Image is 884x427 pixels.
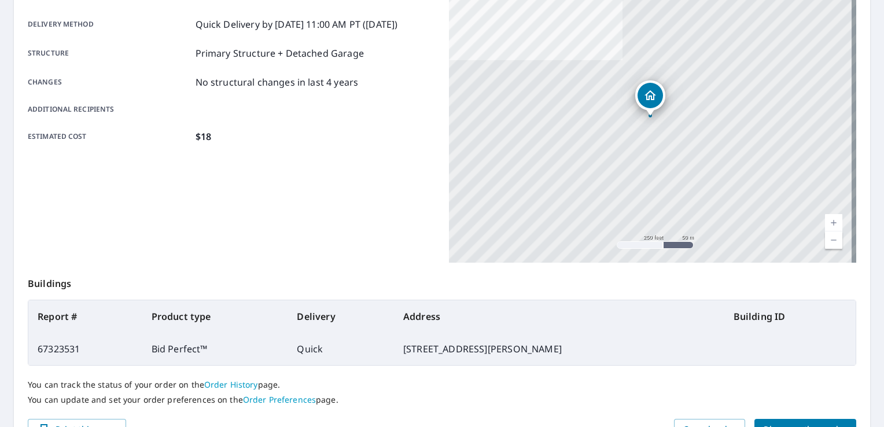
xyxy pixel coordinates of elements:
a: Order Preferences [243,394,316,405]
td: Quick [288,333,393,365]
th: Building ID [724,300,856,333]
a: Current Level 17, Zoom Out [825,231,842,249]
p: You can update and set your order preferences on the page. [28,395,856,405]
th: Product type [142,300,288,333]
td: 67323531 [28,333,142,365]
p: Additional recipients [28,104,191,115]
a: Current Level 17, Zoom In [825,214,842,231]
p: Quick Delivery by [DATE] 11:00 AM PT ([DATE]) [196,17,398,31]
a: Order History [204,379,258,390]
div: Dropped pin, building 1, Residential property, 2789 Shewcraft Pl Lenoir, NC 28645 [635,80,665,116]
p: No structural changes in last 4 years [196,75,359,89]
th: Address [394,300,724,333]
th: Report # [28,300,142,333]
p: Estimated cost [28,130,191,143]
p: Delivery method [28,17,191,31]
p: Changes [28,75,191,89]
p: You can track the status of your order on the page. [28,380,856,390]
p: $18 [196,130,211,143]
p: Primary Structure + Detached Garage [196,46,364,60]
td: [STREET_ADDRESS][PERSON_NAME] [394,333,724,365]
p: Buildings [28,263,856,300]
p: Structure [28,46,191,60]
td: Bid Perfect™ [142,333,288,365]
th: Delivery [288,300,393,333]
